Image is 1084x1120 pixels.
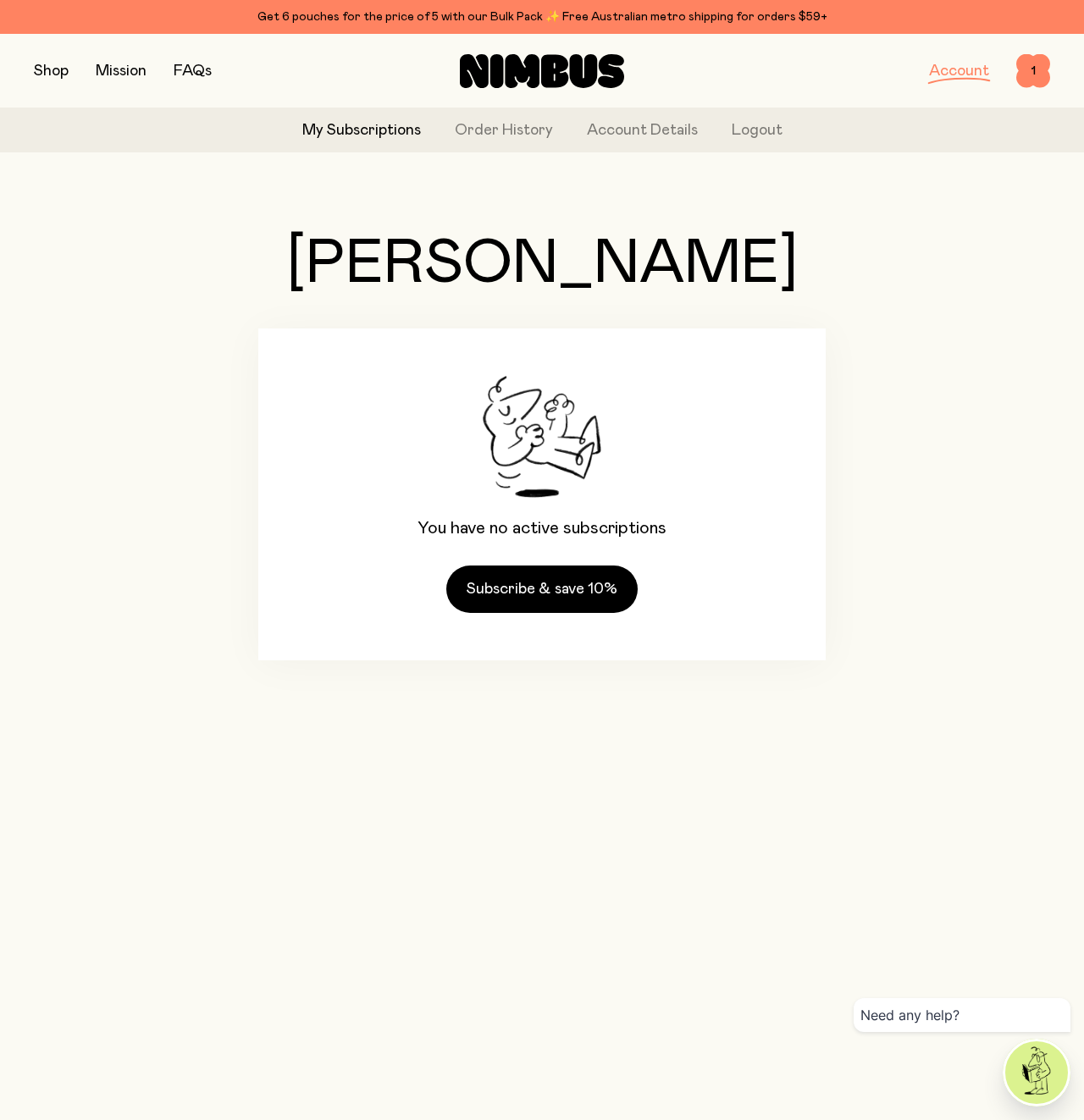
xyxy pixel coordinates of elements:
[1005,1041,1068,1104] img: agent
[1016,54,1050,88] button: 1
[455,119,553,142] a: Order History
[258,234,826,295] h1: [PERSON_NAME]
[929,63,989,79] a: Account
[854,998,1070,1032] div: Need any help?
[732,119,783,142] button: Logout
[174,63,212,79] a: FAQs
[446,566,638,613] a: Subscribe & save 10%
[418,518,666,538] p: You have no active subscriptions
[34,7,1050,27] div: Get 6 pouches for the price of 5 with our Bulk Pack ✨ Free Australian metro shipping for orders $59+
[96,63,147,79] a: Mission
[302,119,421,142] a: My Subscriptions
[587,119,698,142] a: Account Details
